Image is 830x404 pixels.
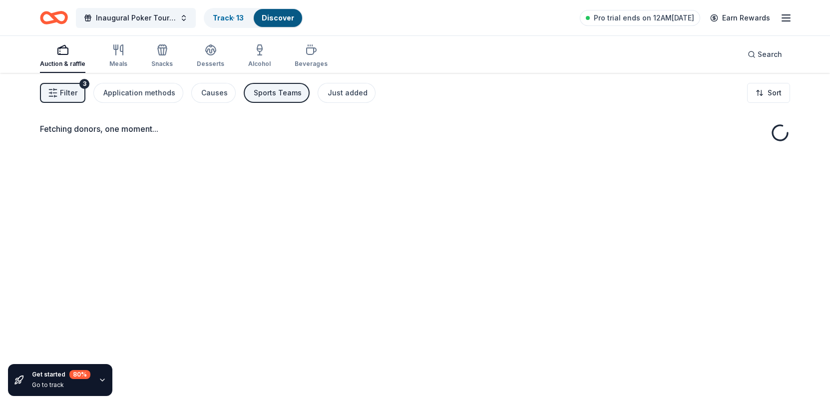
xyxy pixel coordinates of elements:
[103,87,175,99] div: Application methods
[254,87,302,99] div: Sports Teams
[248,40,271,73] button: Alcohol
[40,6,68,29] a: Home
[40,123,790,135] div: Fetching donors, one moment...
[295,40,328,73] button: Beverages
[109,40,127,73] button: Meals
[704,9,776,27] a: Earn Rewards
[32,370,90,379] div: Get started
[213,13,244,22] a: Track· 13
[594,12,694,24] span: Pro trial ends on 12AM[DATE]
[69,370,90,379] div: 80 %
[747,83,790,103] button: Sort
[201,87,228,99] div: Causes
[328,87,368,99] div: Just added
[197,60,224,68] div: Desserts
[318,83,376,103] button: Just added
[93,83,183,103] button: Application methods
[204,8,303,28] button: Track· 13Discover
[191,83,236,103] button: Causes
[758,48,782,60] span: Search
[740,44,790,64] button: Search
[262,13,294,22] a: Discover
[151,60,173,68] div: Snacks
[79,79,89,89] div: 3
[60,87,77,99] span: Filter
[197,40,224,73] button: Desserts
[768,87,782,99] span: Sort
[109,60,127,68] div: Meals
[580,10,700,26] a: Pro trial ends on 12AM[DATE]
[40,40,85,73] button: Auction & raffle
[96,12,176,24] span: Inaugural Poker Tournament and Silent Auction
[248,60,271,68] div: Alcohol
[40,60,85,68] div: Auction & raffle
[295,60,328,68] div: Beverages
[244,83,310,103] button: Sports Teams
[40,83,85,103] button: Filter3
[76,8,196,28] button: Inaugural Poker Tournament and Silent Auction
[151,40,173,73] button: Snacks
[32,381,90,389] div: Go to track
